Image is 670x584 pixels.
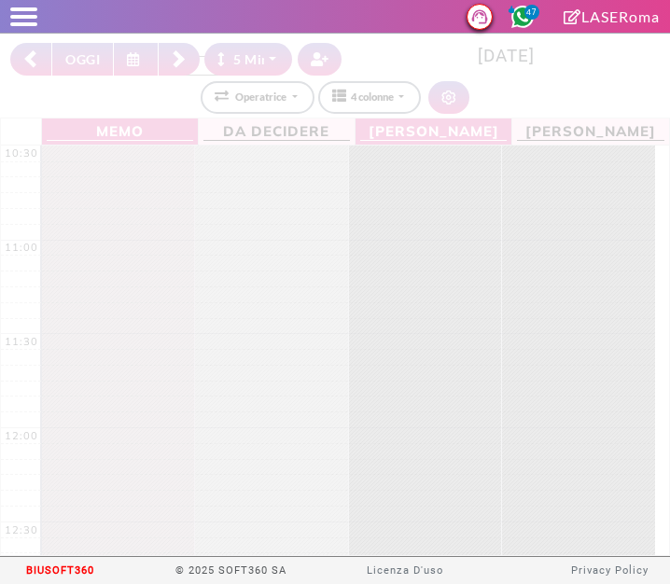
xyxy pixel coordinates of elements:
div: 10:30 [1,146,42,160]
span: Memo [47,120,193,141]
div: 12:00 [1,429,42,442]
div: 11:30 [1,335,42,348]
div: 11:00 [1,241,42,254]
a: Privacy Policy [571,564,649,577]
div: 5 Minuti [217,49,286,69]
h3: [DATE] [353,46,660,67]
a: LASERoma [564,7,660,25]
span: [PERSON_NAME] [360,120,507,141]
span: 47 [524,5,539,20]
span: Da Decidere [203,120,350,141]
div: 12:30 [1,523,42,536]
a: Licenza D'uso [367,564,443,577]
button: Crea nuovo contatto rapido [298,43,342,76]
button: OGGI [51,43,114,76]
i: Clicca per andare alla pagina di firma [564,9,581,24]
span: [PERSON_NAME] [517,120,664,141]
